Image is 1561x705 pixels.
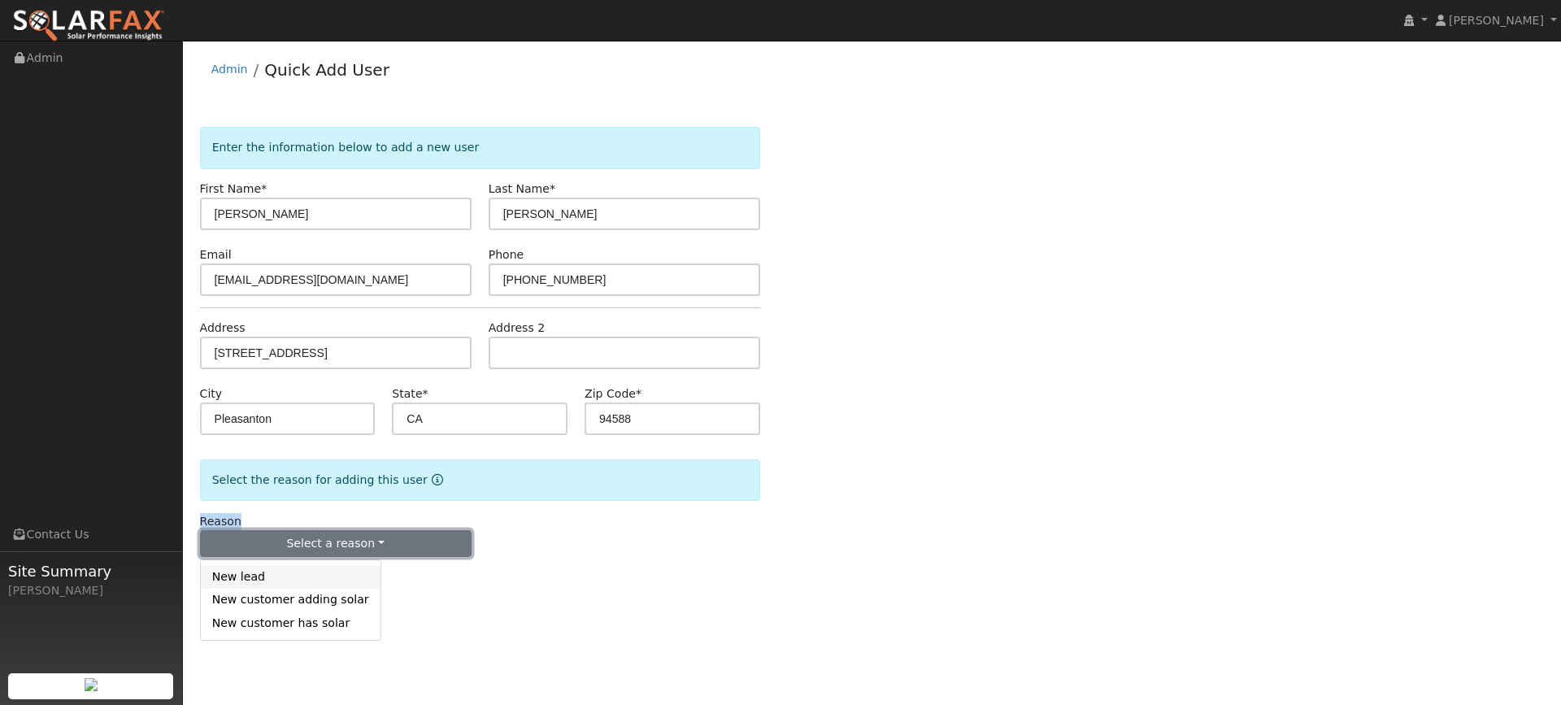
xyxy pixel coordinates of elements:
label: City [200,385,223,403]
label: First Name [200,181,267,198]
img: retrieve [85,678,98,691]
span: Site Summary [8,560,174,582]
a: Reason for new user [428,473,443,486]
a: New customer has solar [201,611,380,634]
span: Required [550,182,555,195]
label: State [392,385,428,403]
button: Select a reason [200,530,472,558]
label: Last Name [489,181,555,198]
label: Address [200,320,246,337]
span: Required [261,182,267,195]
a: Admin [211,63,248,76]
label: Email [200,246,232,263]
img: SolarFax [12,9,165,43]
label: Zip Code [585,385,641,403]
label: Reason [200,513,241,530]
label: Phone [489,246,524,263]
span: [PERSON_NAME] [1449,14,1544,27]
span: Required [636,387,641,400]
a: New customer adding solar [201,589,380,611]
span: Required [423,387,428,400]
div: [PERSON_NAME] [8,582,174,599]
label: Address 2 [489,320,546,337]
div: Enter the information below to add a new user [200,127,760,168]
a: New lead [201,566,380,589]
div: Select the reason for adding this user [200,459,760,501]
a: Quick Add User [264,60,389,80]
